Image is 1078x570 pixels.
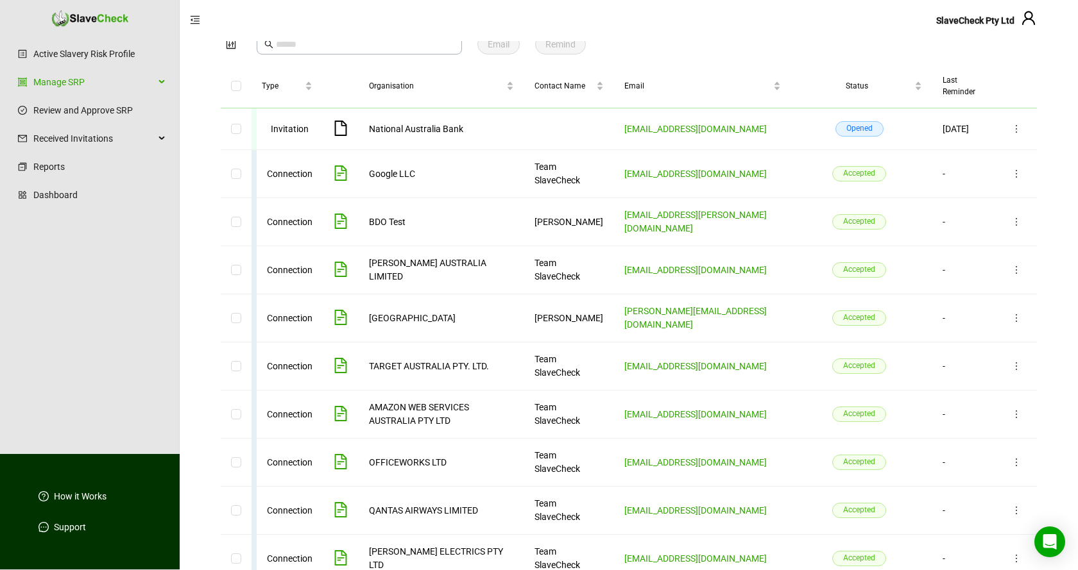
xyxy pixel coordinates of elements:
[38,491,49,501] span: question-circle
[1021,10,1036,26] span: user
[624,169,767,179] a: [EMAIL_ADDRESS][DOMAIN_NAME]
[54,490,107,503] a: How it Works
[333,171,348,181] a: View Slave Risk Profile
[267,505,312,516] span: Connection
[936,15,1014,26] span: SlaveCheck Pty Ltd
[359,294,524,342] td: [GEOGRAPHIC_DATA]
[333,459,348,469] a: View Slave Risk Profile
[932,342,996,390] td: -
[1011,361,1022,371] span: more
[1011,313,1022,323] span: more
[333,310,348,325] span: file-text
[264,40,273,49] span: search
[535,34,586,54] button: Remind
[1034,526,1065,557] div: Open Intercom Messenger
[832,551,886,566] span: Accepted
[267,313,312,323] span: Connection
[624,409,767,419] a: [EMAIL_ADDRESS][DOMAIN_NAME]
[932,439,996,487] td: -
[624,505,767,516] a: [EMAIL_ADDRESS][DOMAIN_NAME]
[333,214,348,229] span: file-text
[1011,265,1022,275] span: more
[932,487,996,535] td: -
[333,267,348,277] a: View Slave Risk Profile
[624,124,767,134] a: [EMAIL_ADDRESS][DOMAIN_NAME]
[832,455,886,470] span: Accepted
[524,64,614,108] th: Contact Name
[791,64,932,108] th: Status
[624,210,767,233] a: [EMAIL_ADDRESS][PERSON_NAME][DOMAIN_NAME]
[18,78,27,87] span: group
[477,34,520,54] button: Email
[38,522,49,532] span: message
[932,198,996,246] td: -
[267,361,312,371] span: Connection
[359,439,524,487] td: OFFICEWORKS LTD
[524,342,614,390] td: Team SlaveCheck
[932,246,996,294] td: -
[333,315,348,325] a: View Slave Risk Profile
[252,64,323,108] th: Type
[801,80,912,92] span: Status
[524,487,614,535] td: Team SlaveCheck
[333,507,348,517] a: View Slave Risk Profile
[33,154,166,180] a: Reports
[932,390,996,439] td: -
[333,262,348,277] span: file-text
[33,69,155,95] a: Manage SRP
[333,411,348,421] a: View Slave Risk Profile
[333,502,348,517] span: file-text
[624,361,767,371] a: [EMAIL_ADDRESS][DOMAIN_NAME]
[267,457,312,467] span: Connection
[359,342,524,390] td: TARGET AUSTRALIA PTY. LTD.
[33,41,166,67] a: Active Slavery Risk Profile
[271,124,309,134] span: Invitation
[1011,553,1022,564] span: more
[267,553,312,564] span: Connection
[333,550,348,566] span: file-text
[932,64,996,108] th: Last Reminder
[33,182,166,208] a: Dashboard
[267,217,312,227] span: Connection
[624,80,771,92] span: Email
[835,121,884,137] span: Opened
[524,294,614,342] td: [PERSON_NAME]
[832,262,886,278] span: Accepted
[832,503,886,518] span: Accepted
[1011,169,1022,179] span: more
[624,553,767,564] a: [EMAIL_ADDRESS][DOMAIN_NAME]
[18,134,27,143] span: mail
[359,108,524,150] td: National Australia Bank
[33,126,155,151] span: Received Invitations
[33,97,166,123] a: Review and Approve SRP
[832,166,886,181] span: Accepted
[524,439,614,487] td: Team SlaveCheck
[832,214,886,230] span: Accepted
[359,487,524,535] td: QANTAS AIRWAYS LIMITED
[262,80,302,92] span: Type
[267,265,312,275] span: Connection
[1011,457,1022,467] span: more
[524,390,614,439] td: Team SlaveCheck
[614,64,791,108] th: Email
[524,150,614,198] td: Team SlaveCheck
[624,306,767,330] a: [PERSON_NAME][EMAIL_ADDRESS][DOMAIN_NAME]
[359,246,524,294] td: [PERSON_NAME] AUSTRALIA LIMITED
[333,555,348,566] a: View Slave Risk Profile
[359,64,524,108] th: Organisation
[932,108,996,150] td: [DATE]
[333,454,348,469] span: file-text
[226,39,236,49] span: control
[932,150,996,198] td: -
[1011,409,1022,419] span: more
[1011,505,1022,516] span: more
[1011,217,1022,227] span: more
[333,219,348,229] a: View Slave Risk Profile
[190,15,200,25] span: menu-fold
[832,310,886,326] span: Accepted
[333,358,348,373] span: file-text
[1011,124,1022,134] span: more
[359,198,524,246] td: BDO Test
[832,407,886,422] span: Accepted
[624,457,767,467] a: [EMAIL_ADDRESS][DOMAIN_NAME]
